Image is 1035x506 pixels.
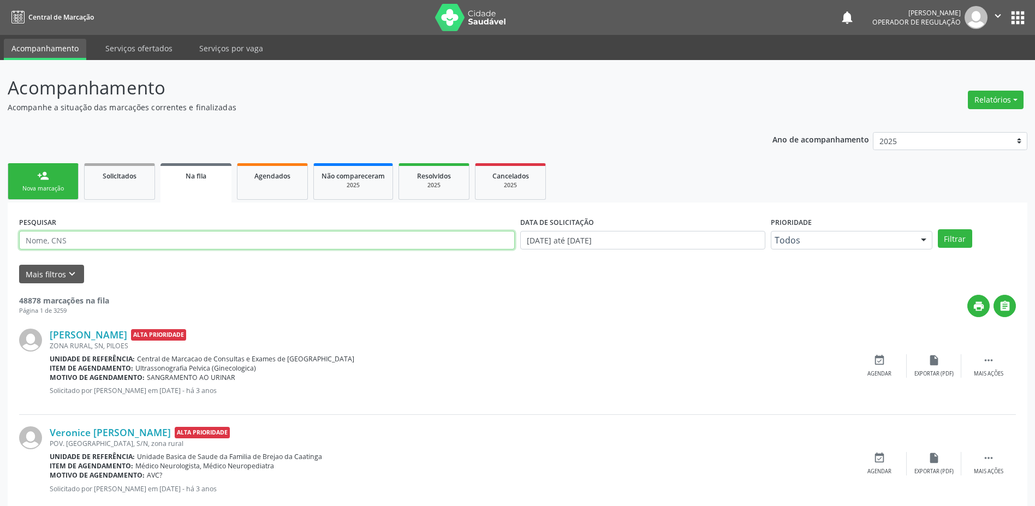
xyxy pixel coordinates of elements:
span: Todos [775,235,910,246]
span: Operador de regulação [872,17,961,27]
button: notifications [840,10,855,25]
span: AVC? [147,471,162,480]
button: apps [1008,8,1027,27]
b: Motivo de agendamento: [50,471,145,480]
span: Resolvidos [417,171,451,181]
strong: 48878 marcações na fila [19,295,109,306]
button:  [994,295,1016,317]
button:  [988,6,1008,29]
span: Solicitados [103,171,136,181]
span: Agendados [254,171,290,181]
span: SANGRAMENTO AO URINAR [147,373,235,382]
span: Médico Neurologista, Médico Neuropediatra [135,461,274,471]
a: Serviços por vaga [192,39,271,58]
i: insert_drive_file [928,354,940,366]
b: Motivo de agendamento: [50,373,145,382]
div: person_add [37,170,49,182]
span: Não compareceram [322,171,385,181]
div: POV. [GEOGRAPHIC_DATA], S/N, zona rural [50,439,852,448]
div: [PERSON_NAME] [872,8,961,17]
span: Central de Marcacao de Consultas e Exames de [GEOGRAPHIC_DATA] [137,354,354,364]
span: Central de Marcação [28,13,94,22]
i: keyboard_arrow_down [66,268,78,280]
label: Prioridade [771,214,812,231]
p: Solicitado por [PERSON_NAME] em [DATE] - há 3 anos [50,386,852,395]
input: Nome, CNS [19,231,515,249]
span: Unidade Basica de Saude da Familia de Brejao da Caatinga [137,452,322,461]
div: Agendar [867,370,891,378]
a: Central de Marcação [8,8,94,26]
div: 2025 [407,181,461,189]
div: ZONA RURAL, SN, PILOES [50,341,852,350]
span: Alta Prioridade [175,427,230,438]
i: insert_drive_file [928,452,940,464]
a: Acompanhamento [4,39,86,60]
p: Ano de acompanhamento [772,132,869,146]
p: Solicitado por [PERSON_NAME] em [DATE] - há 3 anos [50,484,852,493]
div: Agendar [867,468,891,475]
span: Ultrassonografia Pelvica (Ginecologica) [135,364,256,373]
div: Nova marcação [16,184,70,193]
a: Veronice [PERSON_NAME] [50,426,171,438]
label: DATA DE SOLICITAÇÃO [520,214,594,231]
input: Selecione um intervalo [520,231,765,249]
span: Cancelados [492,171,529,181]
span: Na fila [186,171,206,181]
button: Relatórios [968,91,1024,109]
div: Mais ações [974,468,1003,475]
div: 2025 [483,181,538,189]
i: event_available [873,354,885,366]
i:  [983,452,995,464]
img: img [965,6,988,29]
div: 2025 [322,181,385,189]
i:  [983,354,995,366]
div: Mais ações [974,370,1003,378]
label: PESQUISAR [19,214,56,231]
i:  [999,300,1011,312]
button: print [967,295,990,317]
b: Item de agendamento: [50,364,133,373]
i: print [973,300,985,312]
b: Item de agendamento: [50,461,133,471]
img: img [19,426,42,449]
i: event_available [873,452,885,464]
p: Acompanhamento [8,74,722,102]
a: [PERSON_NAME] [50,329,127,341]
span: Alta Prioridade [131,329,186,341]
img: img [19,329,42,352]
i:  [992,10,1004,22]
button: Filtrar [938,229,972,248]
button: Mais filtroskeyboard_arrow_down [19,265,84,284]
div: Página 1 de 3259 [19,306,109,315]
b: Unidade de referência: [50,354,135,364]
div: Exportar (PDF) [914,468,954,475]
div: Exportar (PDF) [914,370,954,378]
p: Acompanhe a situação das marcações correntes e finalizadas [8,102,722,113]
a: Serviços ofertados [98,39,180,58]
b: Unidade de referência: [50,452,135,461]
